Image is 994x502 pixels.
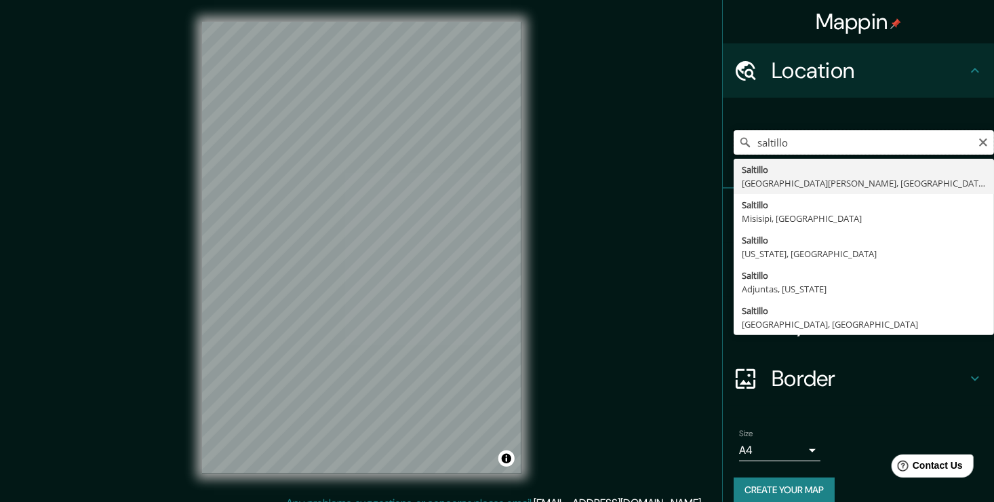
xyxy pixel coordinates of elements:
h4: Location [772,57,967,84]
h4: Mappin [816,8,902,35]
h4: Layout [772,311,967,338]
div: A4 [739,440,820,461]
div: Saltillo [742,163,986,176]
div: [US_STATE], [GEOGRAPHIC_DATA] [742,247,986,260]
div: Saltillo [742,269,986,282]
div: [GEOGRAPHIC_DATA][PERSON_NAME], [GEOGRAPHIC_DATA] [742,176,986,190]
img: pin-icon.png [890,18,901,29]
div: Saltillo [742,304,986,317]
div: Saltillo [742,233,986,247]
button: Clear [978,135,989,148]
canvas: Map [202,22,521,474]
div: [GEOGRAPHIC_DATA], [GEOGRAPHIC_DATA] [742,317,986,331]
div: Border [723,351,994,406]
div: Saltillo [742,198,986,212]
div: Adjuntas, [US_STATE] [742,282,986,296]
h4: Border [772,365,967,392]
div: Misisipi, [GEOGRAPHIC_DATA] [742,212,986,225]
button: Toggle attribution [498,450,515,467]
div: Layout [723,297,994,351]
div: Style [723,243,994,297]
div: Location [723,43,994,98]
label: Size [739,428,753,440]
div: Pins [723,189,994,243]
input: Pick your city or area [734,130,994,155]
iframe: Help widget launcher [873,449,979,487]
